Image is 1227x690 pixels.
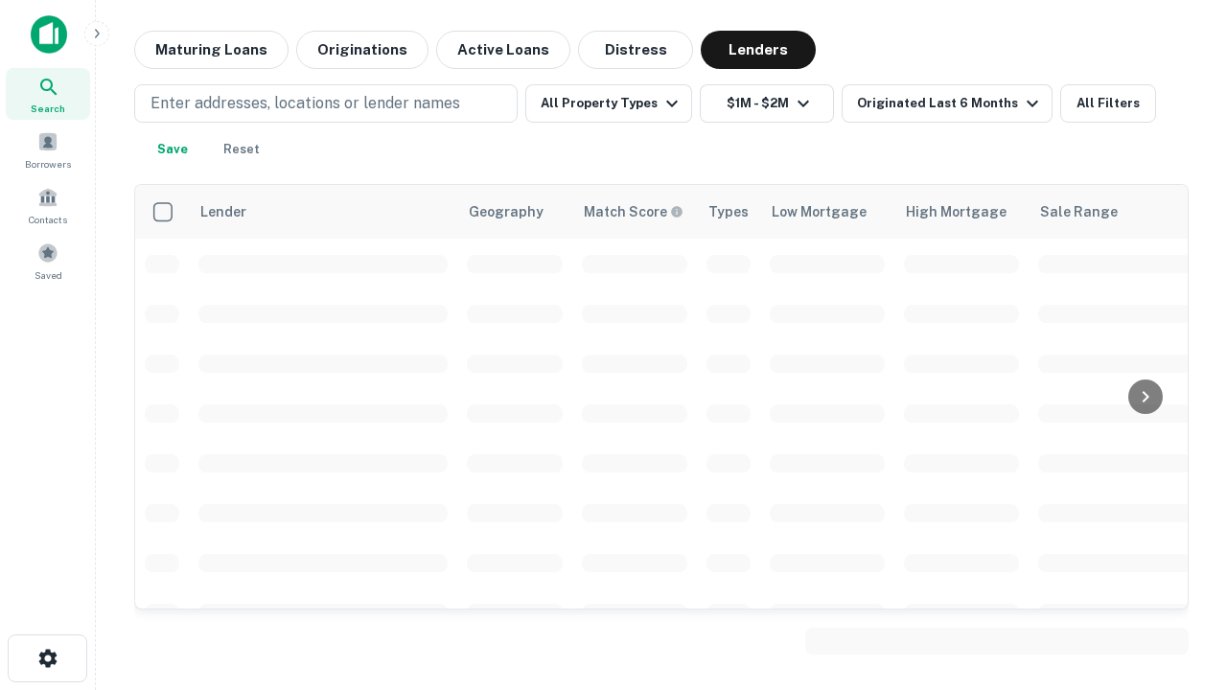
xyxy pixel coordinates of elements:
button: $1M - $2M [700,84,834,123]
span: Contacts [29,212,67,227]
div: Sale Range [1040,200,1118,223]
span: Borrowers [25,156,71,172]
th: Geography [457,185,572,239]
a: Search [6,68,90,120]
button: Enter addresses, locations or lender names [134,84,518,123]
iframe: Chat Widget [1131,537,1227,629]
div: Low Mortgage [772,200,867,223]
th: Sale Range [1029,185,1201,239]
p: Enter addresses, locations or lender names [150,92,460,115]
h6: Match Score [584,201,680,222]
th: Low Mortgage [760,185,894,239]
button: Distress [578,31,693,69]
a: Saved [6,235,90,287]
span: Saved [35,267,62,283]
button: All Property Types [525,84,692,123]
button: All Filters [1060,84,1156,123]
button: Save your search to get updates of matches that match your search criteria. [142,130,203,169]
div: Geography [469,200,544,223]
button: Originated Last 6 Months [842,84,1053,123]
div: Capitalize uses an advanced AI algorithm to match your search with the best lender. The match sco... [584,201,683,222]
button: Maturing Loans [134,31,289,69]
div: Lender [200,200,246,223]
a: Contacts [6,179,90,231]
div: Originated Last 6 Months [857,92,1044,115]
button: Lenders [701,31,816,69]
th: High Mortgage [894,185,1029,239]
th: Lender [189,185,457,239]
button: Reset [211,130,272,169]
div: Types [708,200,749,223]
div: High Mortgage [906,200,1007,223]
th: Capitalize uses an advanced AI algorithm to match your search with the best lender. The match sco... [572,185,697,239]
button: Originations [296,31,428,69]
a: Borrowers [6,124,90,175]
img: capitalize-icon.png [31,15,67,54]
button: Active Loans [436,31,570,69]
th: Types [697,185,760,239]
span: Search [31,101,65,116]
